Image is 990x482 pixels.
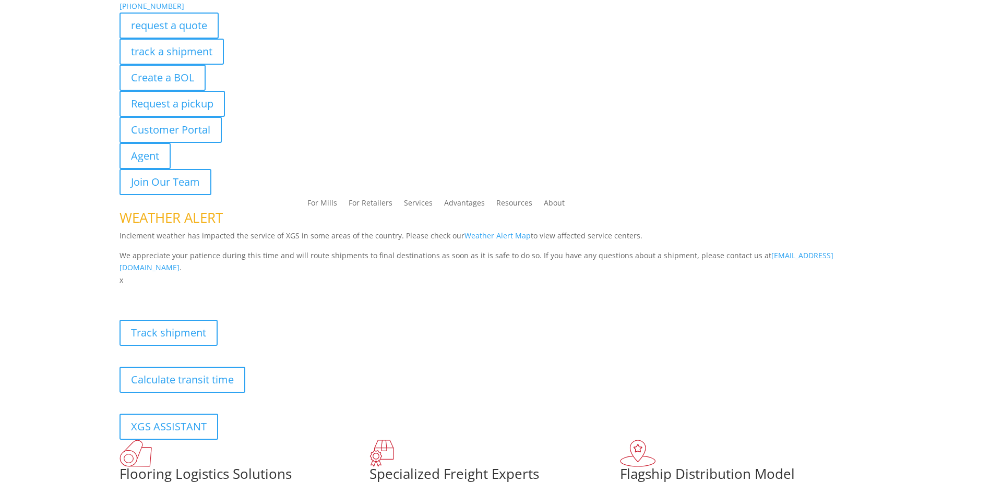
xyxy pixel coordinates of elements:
a: [PHONE_NUMBER] [120,1,184,11]
a: Agent [120,143,171,169]
a: For Retailers [349,199,392,211]
a: Resources [496,199,532,211]
a: Track shipment [120,320,218,346]
p: We appreciate your patience during this time and will route shipments to final destinations as so... [120,249,871,274]
a: Request a pickup [120,91,225,117]
p: x [120,274,871,286]
a: Calculate transit time [120,367,245,393]
img: xgs-icon-total-supply-chain-intelligence-red [120,440,152,467]
a: Join Our Team [120,169,211,195]
a: Create a BOL [120,65,206,91]
a: Advantages [444,199,485,211]
a: request a quote [120,13,219,39]
a: XGS ASSISTANT [120,414,218,440]
a: Customer Portal [120,117,222,143]
a: track a shipment [120,39,224,65]
b: Visibility, transparency, and control for your entire supply chain. [120,288,352,298]
a: Weather Alert Map [464,231,531,240]
img: xgs-icon-focused-on-flooring-red [369,440,394,467]
a: Services [404,199,433,211]
img: xgs-icon-flagship-distribution-model-red [620,440,656,467]
a: About [544,199,565,211]
p: Inclement weather has impacted the service of XGS in some areas of the country. Please check our ... [120,230,871,249]
a: For Mills [307,199,337,211]
span: WEATHER ALERT [120,208,223,227]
